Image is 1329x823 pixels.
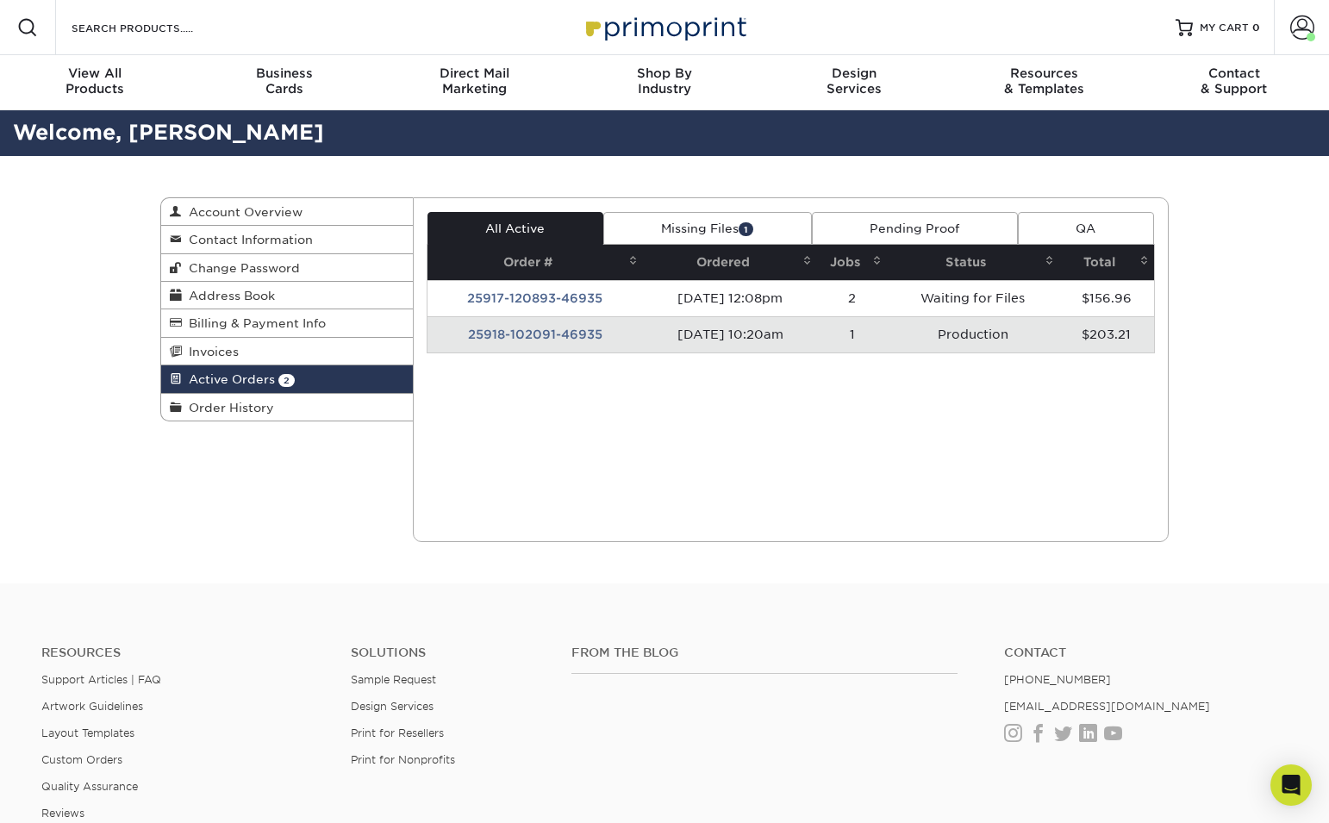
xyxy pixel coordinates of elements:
[1018,212,1154,245] a: QA
[182,205,303,219] span: Account Overview
[643,316,817,352] td: [DATE] 10:20am
[161,198,413,226] a: Account Overview
[571,645,958,660] h4: From the Blog
[351,673,436,686] a: Sample Request
[759,65,949,97] div: Services
[739,222,753,235] span: 1
[351,753,455,766] a: Print for Nonprofits
[817,316,887,352] td: 1
[70,17,238,38] input: SEARCH PRODUCTS.....
[570,55,759,110] a: Shop ByIndustry
[817,280,887,316] td: 2
[190,55,379,110] a: BusinessCards
[1139,65,1329,81] span: Contact
[1004,673,1111,686] a: [PHONE_NUMBER]
[949,65,1139,97] div: & Templates
[949,55,1139,110] a: Resources& Templates
[1270,764,1312,806] div: Open Intercom Messenger
[887,245,1059,280] th: Status
[161,226,413,253] a: Contact Information
[182,345,239,359] span: Invoices
[41,780,138,793] a: Quality Assurance
[182,401,274,415] span: Order History
[161,365,413,393] a: Active Orders 2
[570,65,759,81] span: Shop By
[41,673,161,686] a: Support Articles | FAQ
[351,645,546,660] h4: Solutions
[41,753,122,766] a: Custom Orders
[1059,316,1154,352] td: $203.21
[1139,55,1329,110] a: Contact& Support
[759,55,949,110] a: DesignServices
[1004,700,1210,713] a: [EMAIL_ADDRESS][DOMAIN_NAME]
[643,245,817,280] th: Ordered
[812,212,1018,245] a: Pending Proof
[643,280,817,316] td: [DATE] 12:08pm
[578,9,751,46] img: Primoprint
[351,700,434,713] a: Design Services
[1200,21,1249,35] span: MY CART
[427,316,644,352] td: 25918-102091-46935
[41,807,84,820] a: Reviews
[1139,65,1329,97] div: & Support
[182,233,313,246] span: Contact Information
[182,372,275,386] span: Active Orders
[161,394,413,421] a: Order History
[949,65,1139,81] span: Resources
[278,374,295,387] span: 2
[603,212,812,245] a: Missing Files1
[161,338,413,365] a: Invoices
[427,280,644,316] td: 25917-120893-46935
[182,316,326,330] span: Billing & Payment Info
[41,700,143,713] a: Artwork Guidelines
[1252,22,1260,34] span: 0
[41,726,134,739] a: Layout Templates
[427,245,644,280] th: Order #
[182,261,300,275] span: Change Password
[1059,245,1154,280] th: Total
[1059,280,1154,316] td: $156.96
[190,65,379,81] span: Business
[161,282,413,309] a: Address Book
[380,65,570,81] span: Direct Mail
[1004,645,1288,660] a: Contact
[380,55,570,110] a: Direct MailMarketing
[41,645,325,660] h4: Resources
[427,212,603,245] a: All Active
[161,309,413,337] a: Billing & Payment Info
[887,316,1059,352] td: Production
[161,254,413,282] a: Change Password
[759,65,949,81] span: Design
[182,289,275,302] span: Address Book
[190,65,379,97] div: Cards
[380,65,570,97] div: Marketing
[817,245,887,280] th: Jobs
[570,65,759,97] div: Industry
[351,726,444,739] a: Print for Resellers
[887,280,1059,316] td: Waiting for Files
